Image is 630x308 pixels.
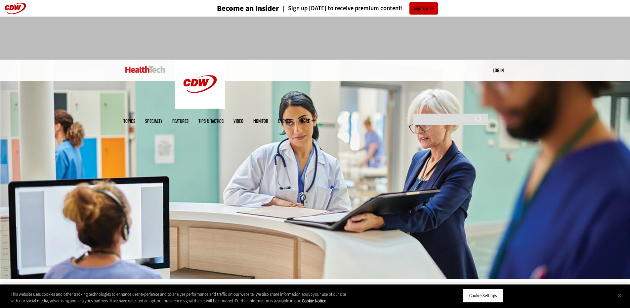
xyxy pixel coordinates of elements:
[612,288,627,303] button: Close
[11,291,347,304] div: This website uses cookies and other tracking technologies to enhance user experience and to analy...
[198,119,224,124] a: Tips & Tactics
[192,5,279,12] a: Become an Insider
[462,289,504,303] button: Cookie Settings
[278,119,291,124] a: Events
[217,5,279,12] h3: Become an Insider
[123,119,135,124] span: Topics
[125,66,165,73] img: Home
[493,67,504,73] a: Log in
[301,119,315,124] span: More
[493,67,504,74] div: User menu
[145,119,162,124] span: Specialty
[302,298,326,304] a: More information about your privacy
[172,119,189,124] a: Features
[175,60,225,109] img: Home
[409,2,438,15] a: Sign Up
[233,119,243,124] a: Video
[253,119,268,124] a: MonITor
[175,103,225,110] a: CDW
[279,5,403,12] a: Sign up [DATE] to receive premium content!
[195,23,436,53] iframe: advertisement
